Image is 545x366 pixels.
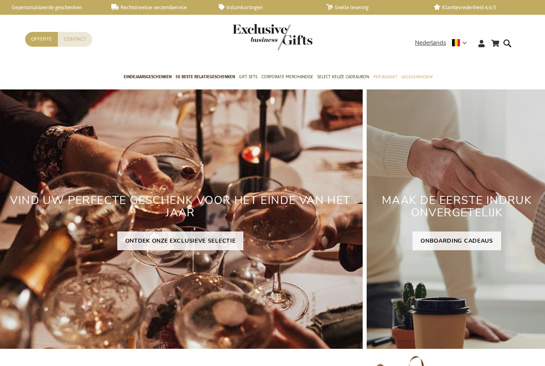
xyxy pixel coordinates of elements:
[176,73,235,81] span: 50 beste relatiegeschenken
[401,73,432,81] span: Gelegenheden
[261,73,313,81] span: Corporate Merchandise
[111,4,206,11] a: Rechtstreekse verzendservice
[124,73,172,81] span: Eindejaarsgeschenken
[233,24,272,50] a: store logo
[415,38,446,47] span: Nederlands
[326,4,421,11] a: Snelle levering
[25,32,58,47] a: Offerte
[239,73,257,81] span: Gift Sets
[117,231,244,250] a: ONTDEK ONZE EXCLUSIEVE SELECTIE
[317,73,369,81] span: Select Keuze Cadeaubon
[4,4,99,11] a: Gepersonaliseerde geschenken
[58,32,92,47] a: Contact
[219,4,313,11] a: Volumkortingen
[233,24,312,50] img: Exclusive Business gifts logo
[415,38,472,47] div: Nederlands
[373,73,397,81] span: Per Budget
[434,4,528,11] a: Klanttevredenheid 4,6/5
[413,231,501,250] a: ONBOARDING CADEAUS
